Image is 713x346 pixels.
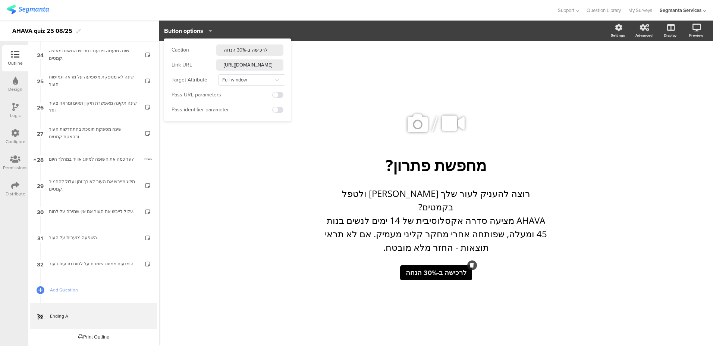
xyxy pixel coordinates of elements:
[10,112,21,119] div: Logic
[3,164,28,171] div: Permissions
[37,50,44,59] span: 24
[49,47,138,62] div: שינה מועטה פוגעת בחידוש התאים ומאיצה קמטים.
[298,154,574,176] p: מחפשת פתרון?
[37,207,44,216] span: 30
[37,234,43,242] span: 31
[7,5,49,14] img: segmanta logo
[30,146,157,172] a: 28 עד כמה את חשופה למיזוג אוויר במהלך היום?
[30,303,157,329] a: Ending A
[218,74,285,86] input: Select
[49,126,138,140] div: שינה מספקת תומכת בהתחדשות העור ובהאטת קמטים.
[49,178,138,193] div: מיזוג מייבש את העור לאורך זמן ועלול להחמיר קמטים.
[37,103,44,111] span: 26
[50,286,145,294] span: Add Question
[164,23,213,39] button: Button options
[6,191,25,197] div: Distribute
[172,46,189,54] div: Caption
[635,33,653,38] div: Advanced
[37,77,44,85] span: 25
[30,94,157,120] a: 26 שינה תקינה מאפשרת תיקון תאים ומראה צעיר יותר.
[216,59,283,71] input: Type link URL...
[172,61,192,69] div: Link URL
[30,68,157,94] a: 25 שינה לא מספקת משפיעה על מראה וגמישות העור.
[12,25,72,37] div: AHAVA quiz 25 08/25
[216,44,283,56] input: Type caption...
[8,60,23,67] div: Outline
[30,172,157,198] a: 29 מיזוג מייבש את העור לאורך זמן ועלול להחמיר קמטים.
[30,251,157,277] a: 32 הימנעות ממיזוג שומרת על לחות טבעית בעור.
[400,265,472,280] button: לרכישה ב-30% הנחה
[660,7,701,14] div: Segmanta Services
[689,33,703,38] div: Preview
[172,91,221,99] div: Pass URL parameters
[37,155,44,163] span: 28
[8,86,22,93] div: Design
[164,27,203,35] span: Button options
[49,99,138,114] div: שינה תקינה מאפשרת תיקון תאים ומראה צעיר יותר.
[49,260,138,268] div: הימנעות ממיזוג שומרת על לחות טבעית בעור.
[30,41,157,68] a: 24 שינה מועטה פוגעת בחידוש התאים ומאיצה קמטים.
[49,73,138,88] div: שינה לא מספקת משפיעה על מראה וגמישות העור.
[37,181,44,189] span: 29
[324,187,548,214] p: רוצה להעניק לעור שלך [PERSON_NAME] ולטפל בקמטים?
[30,120,157,146] a: 27 שינה מספקת תומכת בהתחדשות העור ובהאטת קמטים.
[30,225,157,251] a: 31 השפעה מזערית על העור.
[664,33,676,38] div: Display
[37,260,44,268] span: 32
[49,234,138,241] div: השפעה מזערית על העור.
[172,106,229,114] div: Pass identifier parameter
[50,312,145,320] span: Ending A
[49,208,138,215] div: עלול לייבש את העור אם אין שמירה על לחות.
[30,198,157,225] a: 30 עלול לייבש את העור אם אין שמירה על לחות.
[558,7,574,14] span: Support
[406,268,467,278] span: לרכישה ב-30% הנחה
[49,155,138,163] div: עד כמה את חשופה למיזוג אוויר במהלך היום?
[432,109,438,139] span: /
[324,214,548,254] p: AHAVA מציעה סדרה אקסלוסיבית של 14 ימים לנשים בנות 45 ומעלה, שפותחה אחרי מחקר קליני מעמיק. אם לא ת...
[172,76,207,84] div: Target Attribute
[611,33,625,38] div: Settings
[78,333,109,340] div: Print Outline
[6,138,25,145] div: Configure
[37,129,43,137] span: 27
